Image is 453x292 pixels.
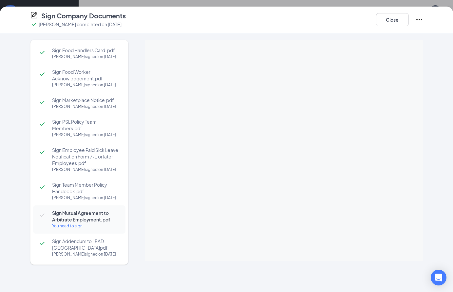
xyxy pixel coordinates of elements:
[38,49,46,56] svg: Checkmark
[52,238,119,251] span: Sign Addendum to LEAD-[GEOGRAPHIC_DATA]pdf
[52,53,119,60] div: [PERSON_NAME] signed on [DATE]
[30,11,38,19] svg: CompanyDocumentIcon
[41,11,126,20] h4: Sign Company Documents
[38,98,46,106] svg: Checkmark
[39,21,122,28] p: [PERSON_NAME] completed on [DATE]
[38,183,46,191] svg: Checkmark
[52,97,119,103] span: Sign Marketplace Notice.pdf
[52,181,119,195] span: Sign Team Member Policy Handbook.pdf
[52,132,119,138] div: [PERSON_NAME] signed on [DATE]
[431,270,446,285] div: Open Intercom Messenger
[52,47,119,53] span: Sign Food Handlers Card .pdf
[415,16,423,24] svg: Ellipses
[38,70,46,78] svg: Checkmark
[38,148,46,156] svg: Checkmark
[52,223,119,229] div: You need to sign
[52,147,119,166] span: Sign Employee Paid Sick Leave Notification Form 7-1 or later Employees.pdf
[52,69,119,82] span: Sign Food Worker Acknowledgement.pdf
[52,82,119,88] div: [PERSON_NAME] signed on [DATE]
[38,120,46,128] svg: Checkmark
[52,103,119,110] div: [PERSON_NAME] signed on [DATE]
[38,240,46,247] svg: Checkmark
[38,211,46,219] svg: Checkmark
[52,195,119,201] div: [PERSON_NAME] signed on [DATE]
[52,118,119,132] span: Sign PSL Policy Team Members.pdf
[376,13,409,26] button: Close
[52,251,119,258] div: [PERSON_NAME] signed on [DATE]
[52,166,119,173] div: [PERSON_NAME] signed on [DATE]
[30,20,38,28] svg: Checkmark
[52,210,119,223] span: Sign Mutual Agreement to Arbitrate Employment.pdf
